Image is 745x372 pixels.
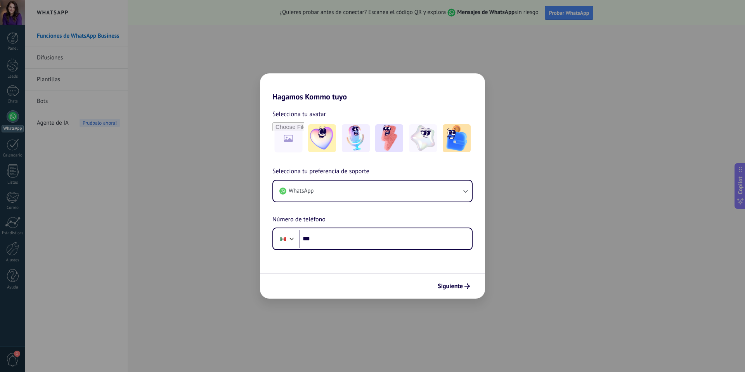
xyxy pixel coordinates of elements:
span: Selecciona tu avatar [272,109,326,119]
img: -3.jpeg [375,124,403,152]
div: Mexico: + 52 [275,231,290,247]
img: -1.jpeg [308,124,336,152]
button: WhatsApp [273,181,472,202]
img: -2.jpeg [342,124,370,152]
h2: Hagamos Kommo tuyo [260,73,485,101]
img: -5.jpeg [443,124,471,152]
span: Número de teléfono [272,215,326,225]
button: Siguiente [434,280,473,293]
img: -4.jpeg [409,124,437,152]
span: WhatsApp [289,187,314,195]
span: Selecciona tu preferencia de soporte [272,167,369,177]
span: Siguiente [438,283,463,289]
